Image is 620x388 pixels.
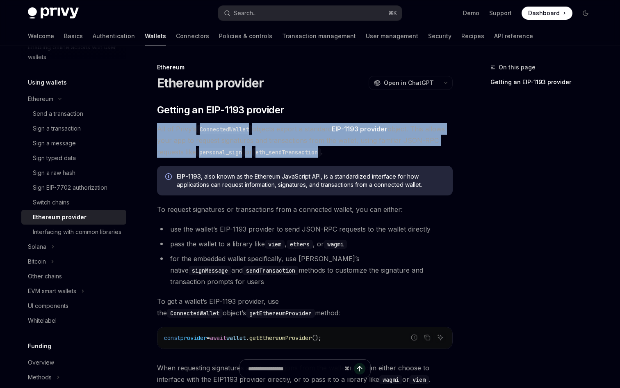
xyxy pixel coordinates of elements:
[21,225,126,239] a: Interfacing with common libraries
[157,204,453,215] span: To request signatures or transactions from a connected wallet, you can either:
[28,26,54,46] a: Welcome
[21,121,126,136] a: Sign a transaction
[33,109,83,119] div: Send a transaction
[409,332,419,343] button: Report incorrect code
[428,26,451,46] a: Security
[33,168,75,178] div: Sign a raw hash
[93,26,135,46] a: Authentication
[28,372,52,382] div: Methods
[33,212,87,222] div: Ethereum provider
[33,138,76,148] div: Sign a message
[252,148,321,157] code: eth_sendTransaction
[384,79,434,87] span: Open in ChatGPT
[28,94,53,104] div: Ethereum
[28,271,62,281] div: Other chains
[21,313,126,328] a: Whitelabel
[164,334,180,342] span: const
[494,26,533,46] a: API reference
[157,103,284,117] span: Getting an EIP-1193 provider
[157,223,453,235] li: use the wallet’s EIP-1193 provider to send JSON-RPC requests to the wallet directly
[64,26,83,46] a: Basics
[196,125,252,134] code: ConnectedWallet
[21,254,126,269] button: Toggle Bitcoin section
[21,151,126,165] a: Sign typed data
[33,227,121,237] div: Interfacing with common libraries
[422,332,433,343] button: Copy the contents from the code block
[21,180,126,195] a: Sign EIP-7702 authorization
[489,9,512,17] a: Support
[226,334,246,342] span: wallet
[366,26,418,46] a: User management
[167,309,223,318] code: ConnectedWallet
[210,334,226,342] span: await
[145,26,166,46] a: Wallets
[33,124,81,133] div: Sign a transaction
[28,341,51,351] h5: Funding
[21,106,126,121] a: Send a transaction
[21,269,126,284] a: Other chains
[490,76,599,89] a: Getting an EIP-1193 provider
[28,286,76,296] div: EVM smart wallets
[435,332,446,343] button: Ask AI
[579,7,592,20] button: Toggle dark mode
[28,358,54,367] div: Overview
[28,242,46,252] div: Solana
[234,8,257,18] div: Search...
[21,370,126,385] button: Toggle Methods section
[21,136,126,151] a: Sign a message
[21,355,126,370] a: Overview
[219,26,272,46] a: Policies & controls
[21,195,126,210] a: Switch chains
[28,78,67,87] h5: Using wallets
[522,7,572,20] a: Dashboard
[196,148,245,157] code: personal_sign
[21,298,126,313] a: UI components
[246,334,249,342] span: .
[157,76,264,90] h1: Ethereum provider
[246,309,315,318] code: getEthereumProvider
[28,257,46,266] div: Bitcoin
[354,363,365,374] button: Send message
[243,266,299,275] code: sendTransaction
[312,334,321,342] span: ();
[157,63,453,71] div: Ethereum
[287,240,313,249] code: ethers
[21,210,126,225] a: Ethereum provider
[332,125,387,133] a: EIP-1193 provider
[177,173,201,180] a: EIP-1193
[21,284,126,298] button: Toggle EVM smart wallets section
[33,197,69,207] div: Switch chains
[157,253,453,287] li: for the embedded wallet specifically, use [PERSON_NAME]’s native and methods to customize the sig...
[463,9,479,17] a: Demo
[177,172,444,189] span: , also known as the Ethereum JavaScript API, is a standardized interface for how applications can...
[33,183,107,193] div: Sign EIP-7702 authorization
[499,62,536,72] span: On this page
[28,301,68,311] div: UI components
[21,92,126,106] button: Toggle Ethereum section
[28,7,79,19] img: dark logo
[21,165,126,180] a: Sign a raw hash
[180,334,207,342] span: provider
[528,9,560,17] span: Dashboard
[388,10,397,16] span: ⌘ K
[157,238,453,250] li: pass the wallet to a library like , , or
[28,316,57,326] div: Whitelabel
[324,240,347,249] code: wagmi
[218,6,402,21] button: Open search
[176,26,209,46] a: Connectors
[369,76,439,90] button: Open in ChatGPT
[265,240,285,249] code: viem
[165,173,173,181] svg: Info
[157,123,453,158] span: All of Privy’s objects export a standard object. This allows your app to request signatures and t...
[157,296,453,319] span: To get a wallet’s EIP-1193 provider, use the object’s method:
[249,334,312,342] span: getEthereumProvider
[461,26,484,46] a: Recipes
[33,153,76,163] div: Sign typed data
[207,334,210,342] span: =
[189,266,231,275] code: signMessage
[282,26,356,46] a: Transaction management
[248,360,341,378] input: Ask a question...
[21,239,126,254] button: Toggle Solana section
